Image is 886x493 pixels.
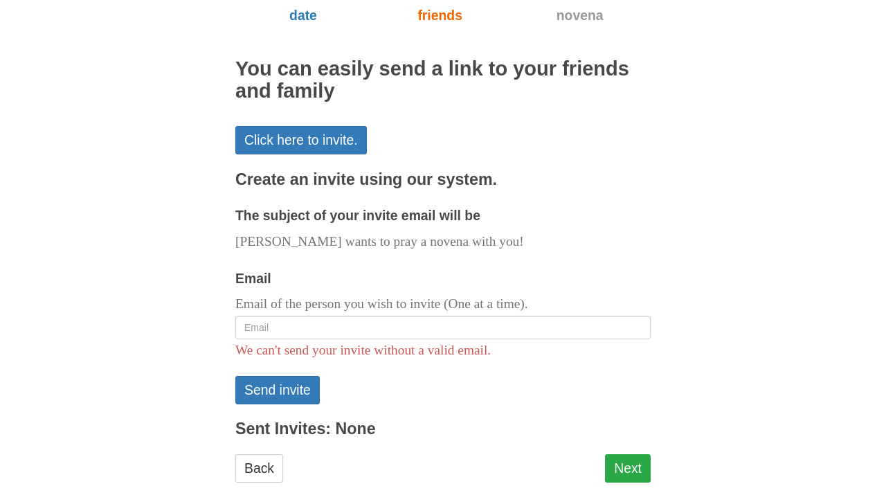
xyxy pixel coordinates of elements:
[235,420,651,438] h3: Sent Invites: None
[235,343,491,357] span: We can't send your invite without a valid email.
[235,293,651,316] p: Email of the person you wish to invite (One at a time).
[235,204,480,227] label: The subject of your invite email will be
[235,376,320,404] button: Send invite
[235,454,283,483] a: Back
[605,454,651,483] a: Next
[235,267,271,290] label: Email
[235,58,651,102] h2: You can easily send a link to your friends and family
[235,126,367,154] a: Click here to invite.
[235,171,651,189] h3: Create an invite using our system.
[235,316,651,339] input: Email
[235,231,651,253] p: [PERSON_NAME] wants to pray a novena with you!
